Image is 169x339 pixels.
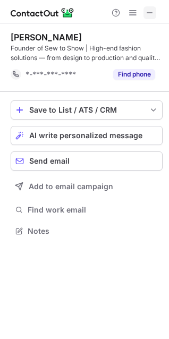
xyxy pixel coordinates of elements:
div: Save to List / ATS / CRM [29,106,144,114]
button: Find work email [11,202,163,217]
button: Add to email campaign [11,177,163,196]
div: [PERSON_NAME] [11,32,82,43]
span: Add to email campaign [29,182,113,191]
span: Send email [29,157,70,165]
span: Find work email [28,205,158,215]
button: Reveal Button [113,69,155,80]
button: AI write personalized message [11,126,163,145]
button: Send email [11,151,163,171]
span: AI write personalized message [29,131,142,140]
img: ContactOut v5.3.10 [11,6,74,19]
div: Founder of Sew to Show | High-end fashion solutions — from design to production and quality inspe... [11,44,163,63]
button: Notes [11,224,163,239]
button: save-profile-one-click [11,100,163,120]
span: Notes [28,226,158,236]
